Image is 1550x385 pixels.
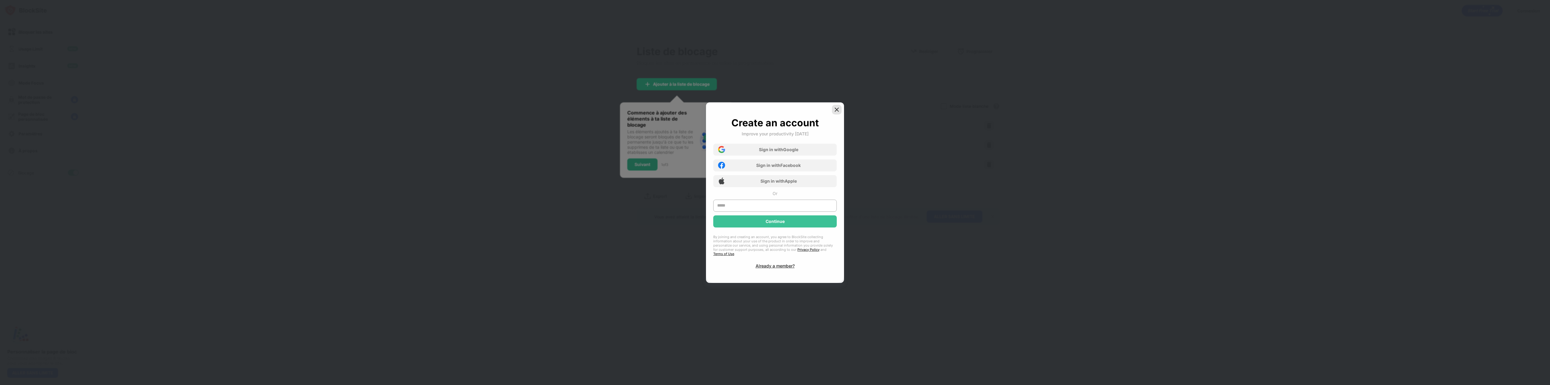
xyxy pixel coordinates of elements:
div: Improve your productivity [DATE] [742,131,809,136]
div: By joining and creating an account, you agree to BlockSite collecting information about your use ... [713,235,837,256]
div: Sign in with Facebook [756,163,801,168]
div: Sign in with Apple [760,178,797,184]
img: facebook-icon.png [718,162,725,169]
img: google-icon.png [718,146,725,153]
a: Terms of Use [713,252,734,256]
a: Privacy Policy [797,247,820,252]
img: apple-icon.png [718,178,725,184]
div: Continue [766,219,785,224]
div: Create an account [731,117,819,129]
div: Or [773,191,777,196]
div: Already a member? [756,263,795,268]
div: Sign in with Google [759,147,798,152]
